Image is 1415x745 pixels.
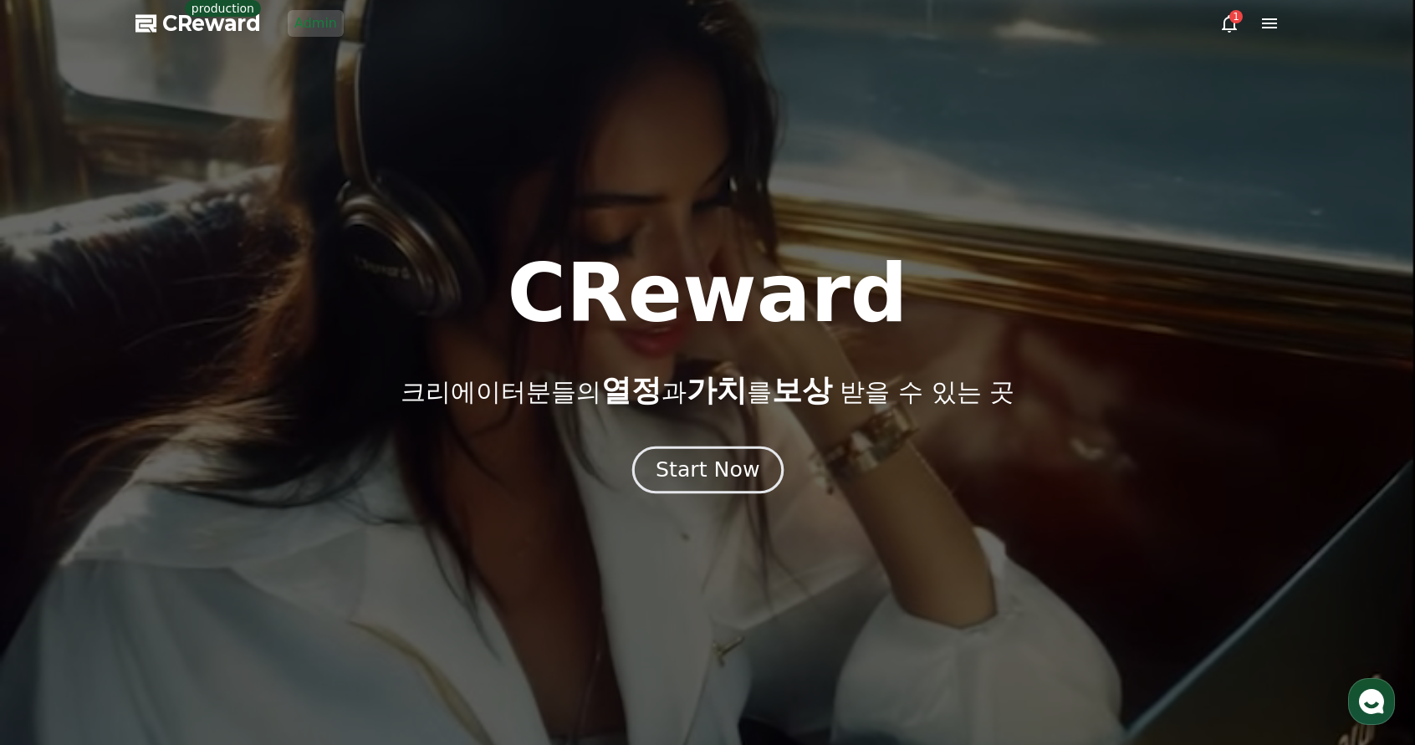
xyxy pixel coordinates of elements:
span: 대화 [153,556,173,569]
a: CReward [135,10,261,37]
span: 홈 [53,555,63,569]
span: 보상 [772,373,832,407]
p: 크리에이터분들의 과 를 받을 수 있는 곳 [401,374,1014,407]
h1: CReward [507,253,907,334]
div: 1 [1229,10,1243,23]
a: Admin [288,10,344,37]
a: 1 [1219,13,1239,33]
a: 홈 [5,530,110,572]
a: 대화 [110,530,216,572]
a: Start Now [636,464,780,480]
span: 설정 [258,555,278,569]
a: 설정 [216,530,321,572]
button: Start Now [631,446,783,493]
span: 열정 [601,373,662,407]
div: Start Now [656,456,759,484]
span: CReward [162,10,261,37]
span: 가치 [687,373,747,407]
